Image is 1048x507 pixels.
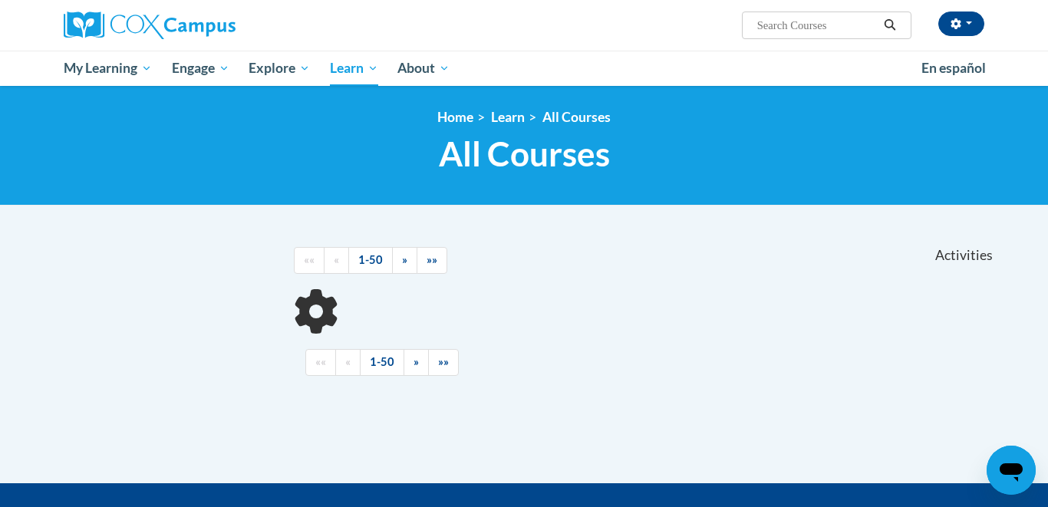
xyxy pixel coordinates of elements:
[392,247,417,274] a: Next
[162,51,239,86] a: Engage
[438,355,449,368] span: »»
[491,109,525,125] a: Learn
[64,12,236,39] img: Cox Campus
[427,253,437,266] span: »»
[402,253,407,266] span: »
[428,349,459,376] a: End
[239,51,320,86] a: Explore
[404,349,429,376] a: Next
[172,59,229,77] span: Engage
[64,59,152,77] span: My Learning
[911,52,996,84] a: En español
[439,133,610,174] span: All Courses
[64,12,355,39] a: Cox Campus
[249,59,310,77] span: Explore
[938,12,984,36] button: Account Settings
[878,16,901,35] button: Search
[414,355,419,368] span: »
[324,247,349,274] a: Previous
[315,355,326,368] span: ««
[397,59,450,77] span: About
[335,349,361,376] a: Previous
[542,109,611,125] a: All Courses
[417,247,447,274] a: End
[330,59,378,77] span: Learn
[304,253,315,266] span: ««
[935,247,993,264] span: Activities
[334,253,339,266] span: «
[756,16,878,35] input: Search Courses
[987,446,1036,495] iframe: Button to launch messaging window
[921,60,986,76] span: En español
[437,109,473,125] a: Home
[348,247,393,274] a: 1-50
[41,51,1007,86] div: Main menu
[294,247,325,274] a: Begining
[388,51,460,86] a: About
[345,355,351,368] span: «
[320,51,388,86] a: Learn
[305,349,336,376] a: Begining
[54,51,162,86] a: My Learning
[360,349,404,376] a: 1-50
